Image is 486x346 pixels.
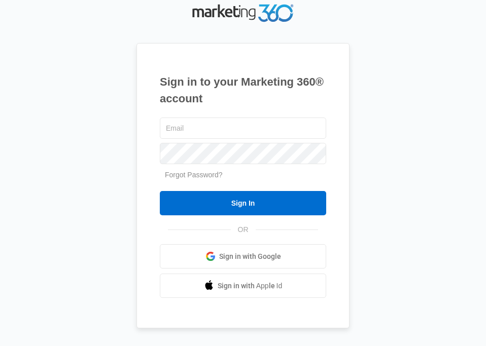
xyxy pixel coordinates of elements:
[218,281,283,291] span: Sign in with Apple Id
[160,73,326,107] h1: Sign in to your Marketing 360® account
[165,171,223,179] a: Forgot Password?
[231,224,256,235] span: OR
[160,244,326,268] a: Sign in with Google
[160,118,326,139] input: Email
[160,191,326,215] input: Sign In
[219,251,281,262] span: Sign in with Google
[160,274,326,298] a: Sign in with Apple Id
